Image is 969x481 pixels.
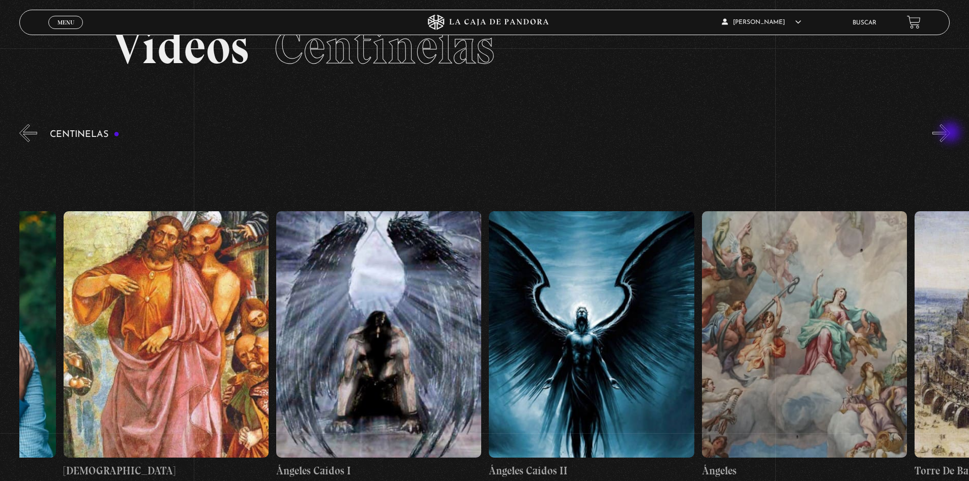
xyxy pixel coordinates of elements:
span: Centinelas [274,18,494,76]
span: Menu [57,19,74,25]
h2: Videos [112,23,857,71]
span: [PERSON_NAME] [722,19,801,25]
h4: Ángeles Caídos II [489,463,694,479]
h4: [DEMOGRAPHIC_DATA] [64,463,269,479]
a: Buscar [853,20,876,26]
h4: Ángeles Caídos I [276,463,481,479]
button: Next [932,124,950,142]
h4: Ángeles [702,463,907,479]
span: Cerrar [54,28,78,35]
a: View your shopping cart [907,15,921,29]
button: Previous [19,124,37,142]
h3: Centinelas [50,130,120,139]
